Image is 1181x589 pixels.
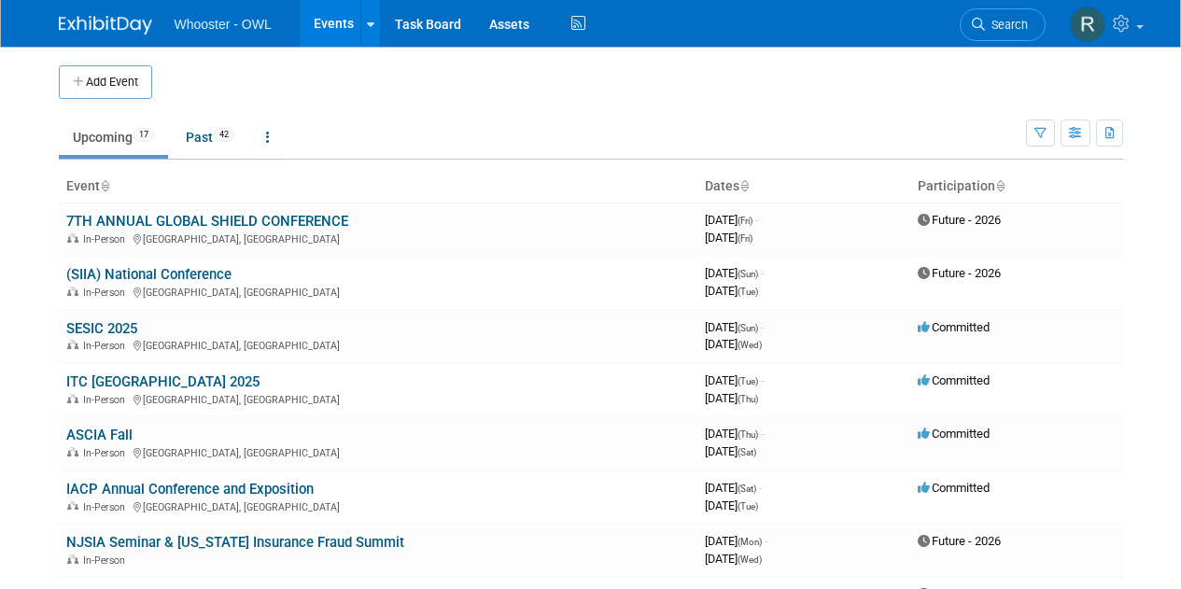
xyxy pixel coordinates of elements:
[918,373,990,387] span: Committed
[738,216,752,226] span: (Fri)
[67,340,78,349] img: In-Person Event
[59,119,168,155] a: Upcoming17
[705,373,764,387] span: [DATE]
[705,266,764,280] span: [DATE]
[705,552,762,566] span: [DATE]
[67,447,78,456] img: In-Person Event
[83,554,131,567] span: In-Person
[100,178,109,193] a: Sort by Event Name
[705,498,758,512] span: [DATE]
[738,554,762,565] span: (Wed)
[66,320,137,337] a: SESIC 2025
[214,128,234,142] span: 42
[66,337,690,352] div: [GEOGRAPHIC_DATA], [GEOGRAPHIC_DATA]
[83,447,131,459] span: In-Person
[705,213,758,227] span: [DATE]
[66,284,690,299] div: [GEOGRAPHIC_DATA], [GEOGRAPHIC_DATA]
[738,340,762,350] span: (Wed)
[705,427,764,441] span: [DATE]
[738,287,758,297] span: (Tue)
[738,537,762,547] span: (Mon)
[918,534,1001,548] span: Future - 2026
[83,287,131,299] span: In-Person
[83,394,131,406] span: In-Person
[66,213,348,230] a: 7TH ANNUAL GLOBAL SHIELD CONFERENCE
[755,213,758,227] span: -
[83,340,131,352] span: In-Person
[83,501,131,513] span: In-Person
[738,394,758,404] span: (Thu)
[59,65,152,99] button: Add Event
[759,481,762,495] span: -
[59,16,152,35] img: ExhibitDay
[66,427,133,443] a: ASCIA Fall
[67,501,78,511] img: In-Person Event
[738,484,756,494] span: (Sat)
[918,481,990,495] span: Committed
[761,320,764,334] span: -
[705,320,764,334] span: [DATE]
[739,178,749,193] a: Sort by Start Date
[67,287,78,296] img: In-Person Event
[705,231,752,245] span: [DATE]
[960,8,1046,41] a: Search
[738,429,758,440] span: (Thu)
[66,481,314,498] a: IACP Annual Conference and Exposition
[918,427,990,441] span: Committed
[738,376,758,386] span: (Tue)
[705,391,758,405] span: [DATE]
[705,444,756,458] span: [DATE]
[738,447,756,457] span: (Sat)
[761,427,764,441] span: -
[67,394,78,403] img: In-Person Event
[134,128,154,142] span: 17
[67,554,78,564] img: In-Person Event
[738,323,758,333] span: (Sun)
[59,171,697,203] th: Event
[66,231,690,245] div: [GEOGRAPHIC_DATA], [GEOGRAPHIC_DATA]
[738,269,758,279] span: (Sun)
[761,373,764,387] span: -
[67,233,78,243] img: In-Person Event
[66,444,690,459] div: [GEOGRAPHIC_DATA], [GEOGRAPHIC_DATA]
[66,498,690,513] div: [GEOGRAPHIC_DATA], [GEOGRAPHIC_DATA]
[83,233,131,245] span: In-Person
[705,481,762,495] span: [DATE]
[66,266,232,283] a: (SIIA) National Conference
[738,233,752,244] span: (Fri)
[738,501,758,512] span: (Tue)
[705,337,762,351] span: [DATE]
[175,17,272,32] span: Whooster - OWL
[761,266,764,280] span: -
[66,373,260,390] a: ITC [GEOGRAPHIC_DATA] 2025
[1070,7,1105,42] img: Richard Spradley
[765,534,767,548] span: -
[697,171,910,203] th: Dates
[705,284,758,298] span: [DATE]
[66,391,690,406] div: [GEOGRAPHIC_DATA], [GEOGRAPHIC_DATA]
[172,119,248,155] a: Past42
[66,534,404,551] a: NJSIA Seminar & [US_STATE] Insurance Fraud Summit
[705,534,767,548] span: [DATE]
